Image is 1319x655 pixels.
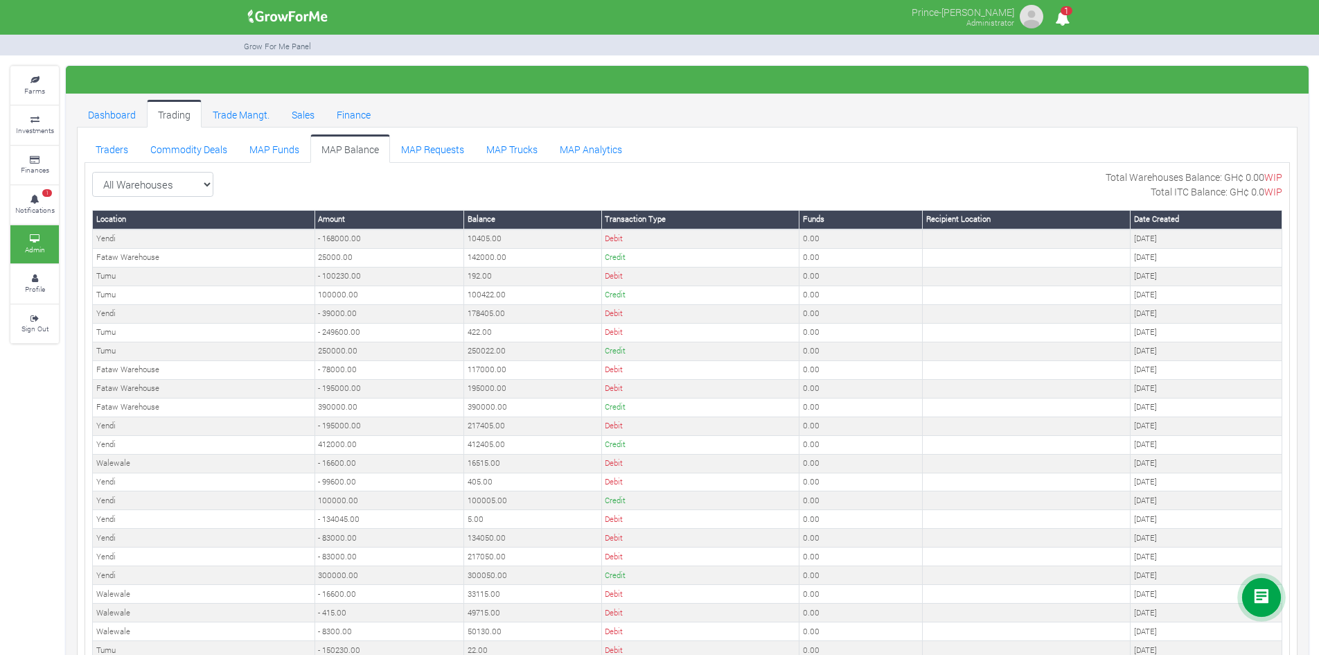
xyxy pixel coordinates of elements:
span: WIP [1264,185,1282,198]
td: Walewale [93,622,315,641]
small: Grow For Me Panel [244,41,311,51]
th: Funds [799,210,923,229]
td: 50130.00 [464,622,601,641]
td: Debit [601,604,799,622]
td: 390000.00 [315,398,464,417]
td: 142000.00 [464,248,601,267]
td: Credit [601,342,799,360]
small: Admin [25,245,45,254]
td: - 195000.00 [315,379,464,398]
td: - 99600.00 [315,473,464,491]
td: Debit [601,510,799,529]
td: 0.00 [799,323,923,342]
a: 1 [1049,13,1076,26]
td: 412405.00 [464,435,601,454]
td: 49715.00 [464,604,601,622]
td: 100005.00 [464,491,601,510]
th: Date Created [1131,210,1282,229]
td: 0.00 [799,229,923,248]
td: - 168000.00 [315,229,464,248]
td: 405.00 [464,473,601,491]
td: Fataw Warehouse [93,379,315,398]
td: [DATE] [1131,342,1282,360]
a: Trade Mangt. [202,100,281,128]
td: Debit [601,360,799,379]
td: 100000.00 [315,286,464,304]
td: 422.00 [464,323,601,342]
small: Administrator [966,17,1014,28]
td: [DATE] [1131,267,1282,286]
small: Investments [16,125,54,135]
td: [DATE] [1131,585,1282,604]
td: 195000.00 [464,379,601,398]
td: - 39000.00 [315,304,464,323]
td: 0.00 [799,360,923,379]
td: 10405.00 [464,229,601,248]
td: Tumu [93,267,315,286]
span: 1 [42,189,52,198]
td: Debit [601,229,799,248]
td: - 415.00 [315,604,464,622]
p: Total Warehouses Balance: GH¢ 0.00 [1106,170,1282,184]
td: - 100230.00 [315,267,464,286]
a: Finance [326,100,382,128]
td: [DATE] [1131,473,1282,491]
td: 250022.00 [464,342,601,360]
td: 100000.00 [315,491,464,510]
td: [DATE] [1131,360,1282,379]
img: growforme image [1018,3,1045,30]
td: 0.00 [799,417,923,435]
td: Fataw Warehouse [93,360,315,379]
td: 25000.00 [315,248,464,267]
small: Finances [21,165,49,175]
td: Credit [601,398,799,417]
td: [DATE] [1131,435,1282,454]
td: 178405.00 [464,304,601,323]
a: Finances [10,146,59,184]
td: - 16600.00 [315,585,464,604]
td: 0.00 [799,304,923,323]
td: 0.00 [799,604,923,622]
td: - 83000.00 [315,529,464,548]
a: Sales [281,100,326,128]
span: 1 [1061,6,1072,15]
td: Yendi [93,510,315,529]
td: - 8300.00 [315,622,464,641]
td: Credit [601,286,799,304]
small: Farms [24,86,45,96]
td: Walewale [93,604,315,622]
td: 217405.00 [464,417,601,435]
a: Trading [147,100,202,128]
td: Debit [601,585,799,604]
th: Balance [464,210,601,229]
td: [DATE] [1131,491,1282,510]
td: [DATE] [1131,286,1282,304]
td: Yendi [93,435,315,454]
i: Notifications [1049,3,1076,34]
td: Tumu [93,323,315,342]
td: Debit [601,548,799,566]
td: Credit [601,248,799,267]
td: Credit [601,566,799,585]
td: Debit [601,622,799,641]
td: - 78000.00 [315,360,464,379]
a: Admin [10,225,59,263]
td: 412000.00 [315,435,464,454]
td: [DATE] [1131,548,1282,566]
td: - 83000.00 [315,548,464,566]
a: Profile [10,265,59,303]
td: 0.00 [799,379,923,398]
td: Debit [601,379,799,398]
td: [DATE] [1131,622,1282,641]
td: 217050.00 [464,548,601,566]
td: 0.00 [799,454,923,473]
td: 0.00 [799,585,923,604]
td: 0.00 [799,622,923,641]
td: Debit [601,323,799,342]
td: Yendi [93,491,315,510]
td: [DATE] [1131,529,1282,548]
td: 5.00 [464,510,601,529]
th: Amount [315,210,464,229]
td: Debit [601,529,799,548]
td: 134050.00 [464,529,601,548]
